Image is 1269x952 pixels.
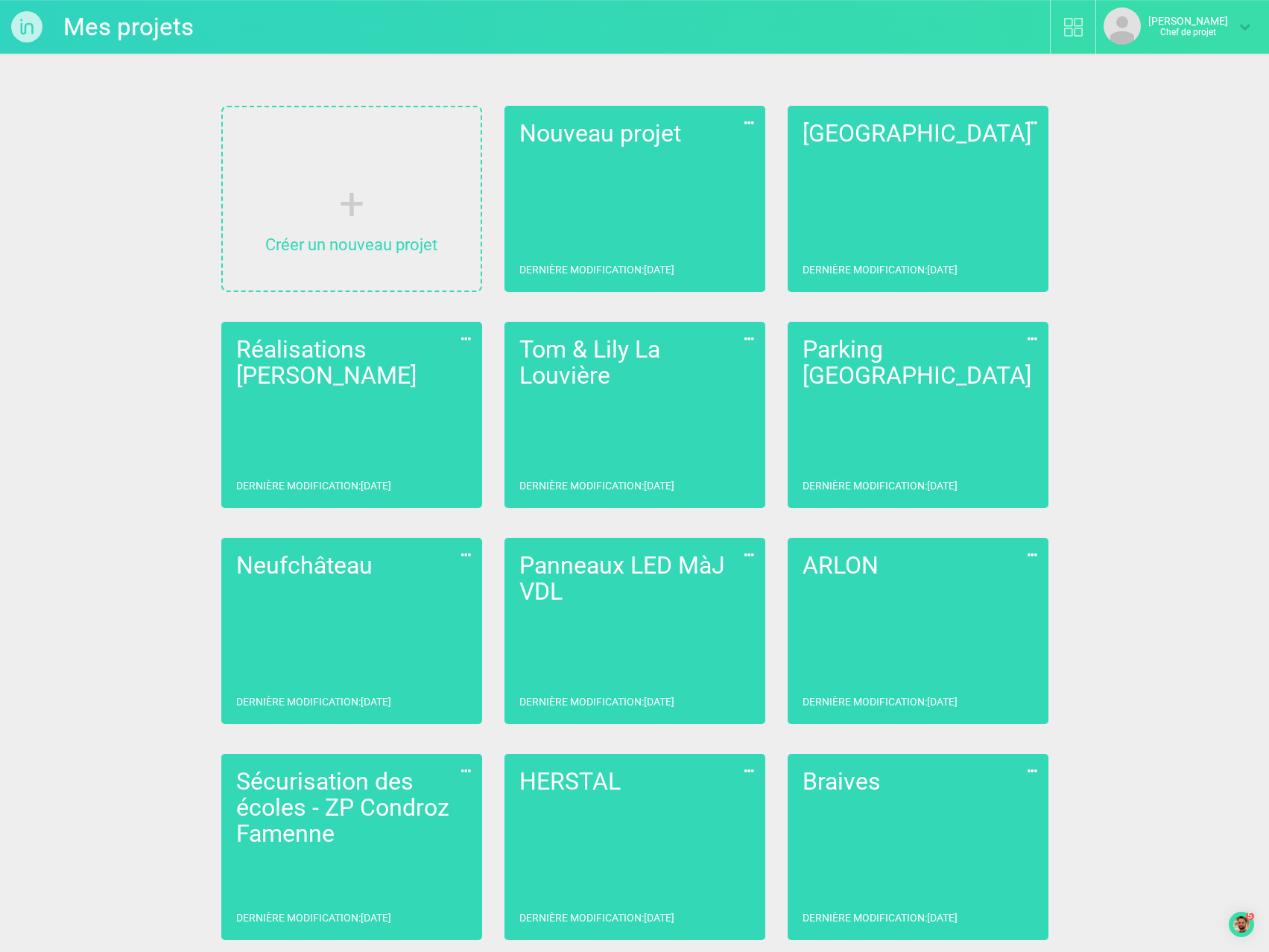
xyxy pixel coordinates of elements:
font: [GEOGRAPHIC_DATA] [803,119,1031,147]
a: Sécurisation des écoles - ZP Condroz FamenneDernière modification:[DATE] [221,754,482,940]
img: image-de-lanceur-texte-alternatif [1233,916,1250,933]
font: [DATE] [361,912,391,924]
font: [DATE] [644,480,674,492]
font: 5 [1247,911,1252,921]
font: Panneaux LED MàJ VDL [519,551,725,606]
a: Tom & Lily La LouvièreDernière modification:[DATE] [504,322,765,508]
font: Dernière modification [803,912,925,924]
font: Dernière modification [236,912,358,924]
div: Liste de contrôle ouverte, modules restants : 5 [1229,912,1254,937]
font: [DATE] [927,912,958,924]
img: default_avatar.png [1104,7,1141,45]
font: [DATE] [361,696,391,708]
font: ARLON [803,551,879,580]
font: Dernière modification [519,480,642,492]
font: Dernière modification [236,696,358,708]
a: [PERSON_NAME]Chef de projet [1104,7,1250,45]
font: : [358,696,361,708]
font: HERSTAL [519,767,621,796]
a: NeufchâteauDernière modification:[DATE] [221,538,482,724]
font: Nouveau projet [519,119,681,147]
a: Nouveau projetDernière modification:[DATE] [504,106,765,292]
font: Créer un nouveau projet [265,235,437,254]
a: [GEOGRAPHIC_DATA]Dernière modification:[DATE] [788,106,1048,292]
a: ARLONDernière modification:[DATE] [788,538,1048,724]
a: HERSTALDernière modification:[DATE] [504,754,765,940]
font: [DATE] [644,264,674,276]
font: : [642,912,644,924]
font: [DATE] [644,912,674,924]
font: : [925,696,927,708]
font: : [358,912,361,924]
font: : [642,264,644,276]
font: Dernière modification [803,264,925,276]
img: biblio.svg [1064,18,1083,37]
font: Tom & Lily La Louvière [519,335,660,390]
font: [DATE] [927,480,958,492]
font: Dernière modification [519,912,642,924]
a: Mes projets [63,7,194,46]
font: Parking [GEOGRAPHIC_DATA] [803,335,1031,390]
font: Réalisations [PERSON_NAME] [236,335,417,390]
font: Dernière modification [519,696,642,708]
font: Mes projets [63,12,194,41]
font: : [642,696,644,708]
font: Dernière modification [236,480,358,492]
font: Dernière modification [803,480,925,492]
font: [DATE] [927,264,958,276]
font: : [925,480,927,492]
a: Panneaux LED MàJ VDLDernière modification:[DATE] [504,538,765,724]
font: : [925,912,927,924]
button: image-de-lanceur-texte-alternatif [1229,912,1254,937]
a: Parking [GEOGRAPHIC_DATA]Dernière modification:[DATE] [788,322,1048,508]
font: Chef de projet [1160,27,1216,37]
a: BraivesDernière modification:[DATE] [788,754,1048,940]
font: Neufchâteau [236,551,373,580]
a: Réalisations [PERSON_NAME]Dernière modification:[DATE] [221,322,482,508]
font: : [358,480,361,492]
font: [DATE] [644,696,674,708]
font: Braives [803,767,881,796]
font: : [642,480,644,492]
font: Dernière modification [803,696,925,708]
font: [DATE] [927,696,958,708]
font: : [925,264,927,276]
a: Créer un nouveau projet [223,107,481,291]
font: Sécurisation des écoles - ZP Condroz Famenne [236,767,449,848]
font: [PERSON_NAME] [1148,15,1228,27]
font: Dernière modification [519,264,642,276]
font: [DATE] [361,480,391,492]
